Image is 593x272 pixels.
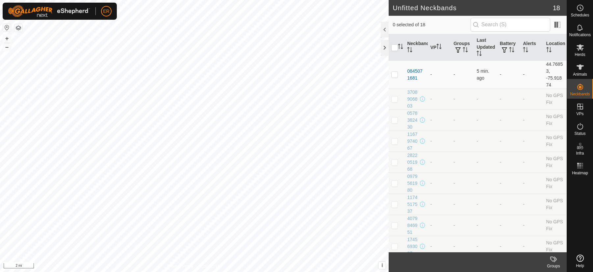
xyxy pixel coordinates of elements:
[497,88,520,110] td: -
[201,263,220,269] a: Contact Us
[430,223,432,228] app-display-virtual-paddock-transition: -
[430,244,432,249] app-display-virtual-paddock-transition: -
[477,52,482,57] p-sorticon: Activate to sort
[451,110,474,131] td: -
[378,262,386,269] button: i
[451,236,474,257] td: -
[544,152,567,173] td: No GPS Fix
[451,152,474,173] td: -
[103,8,109,15] span: ER
[451,34,474,61] th: Groups
[540,263,567,269] div: Groups
[575,53,585,57] span: Herds
[477,160,478,165] span: -
[544,236,567,257] td: No GPS Fix
[509,48,514,53] p-sorticon: Activate to sort
[451,131,474,152] td: -
[570,92,590,96] span: Neckbands
[553,3,560,13] span: 18
[477,202,478,207] span: -
[463,48,468,53] p-sorticon: Activate to sort
[497,34,520,61] th: Battery
[576,264,584,268] span: Help
[497,236,520,257] td: -
[436,45,442,50] p-sorticon: Activate to sort
[430,96,432,102] app-display-virtual-paddock-transition: -
[544,194,567,215] td: No GPS Fix
[404,34,427,61] th: Neckband
[393,4,553,12] h2: Unfitted Neckbands
[567,252,593,270] a: Help
[544,110,567,131] td: No GPS Fix
[520,194,543,215] td: -
[523,48,528,53] p-sorticon: Activate to sort
[477,68,489,81] span: Aug 18, 2025, 7:05 AM
[497,194,520,215] td: -
[520,215,543,236] td: -
[544,173,567,194] td: No GPS Fix
[544,34,567,61] th: Location
[573,72,587,76] span: Animals
[451,61,474,88] td: -
[393,21,470,28] span: 0 selected of 18
[544,131,567,152] td: No GPS Fix
[520,34,543,61] th: Alerts
[497,131,520,152] td: -
[430,202,432,207] app-display-virtual-paddock-transition: -
[544,215,567,236] td: No GPS Fix
[407,131,418,152] div: 1167974067
[451,194,474,215] td: -
[520,88,543,110] td: -
[520,152,543,173] td: -
[398,45,403,50] p-sorticon: Activate to sort
[497,173,520,194] td: -
[497,61,520,88] td: -
[569,33,591,37] span: Notifications
[520,131,543,152] td: -
[451,88,474,110] td: -
[571,13,589,17] span: Schedules
[430,117,432,123] app-display-virtual-paddock-transition: -
[474,34,497,61] th: Last Updated
[407,152,418,173] div: 2822051968
[477,244,478,249] span: -
[497,215,520,236] td: -
[8,5,90,17] img: Gallagher Logo
[520,110,543,131] td: -
[430,138,432,144] app-display-virtual-paddock-transition: -
[477,181,478,186] span: -
[546,48,552,53] p-sorticon: Activate to sort
[407,89,418,110] div: 3708906803
[430,181,432,186] app-display-virtual-paddock-transition: -
[477,223,478,228] span: -
[544,88,567,110] td: No GPS Fix
[381,262,383,268] span: i
[407,215,418,236] div: 4079846951
[520,173,543,194] td: -
[430,72,432,77] app-display-virtual-paddock-transition: -
[477,138,478,144] span: -
[407,68,425,82] div: 0845071681
[3,24,11,32] button: Reset Map
[544,61,567,88] td: 44.76853, -75.91874
[168,263,193,269] a: Privacy Policy
[451,215,474,236] td: -
[497,110,520,131] td: -
[576,112,583,116] span: VPs
[407,48,412,53] p-sorticon: Activate to sort
[428,34,451,61] th: VP
[3,35,11,42] button: +
[430,160,432,165] app-display-virtual-paddock-transition: -
[477,96,478,102] span: -
[14,24,22,32] button: Map Layers
[451,173,474,194] td: -
[520,236,543,257] td: -
[407,173,418,194] div: 0979561980
[3,43,11,51] button: –
[574,132,585,136] span: Status
[471,18,550,32] input: Search (S)
[572,171,588,175] span: Heatmap
[407,110,418,131] div: 0578382430
[477,117,478,123] span: -
[497,152,520,173] td: -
